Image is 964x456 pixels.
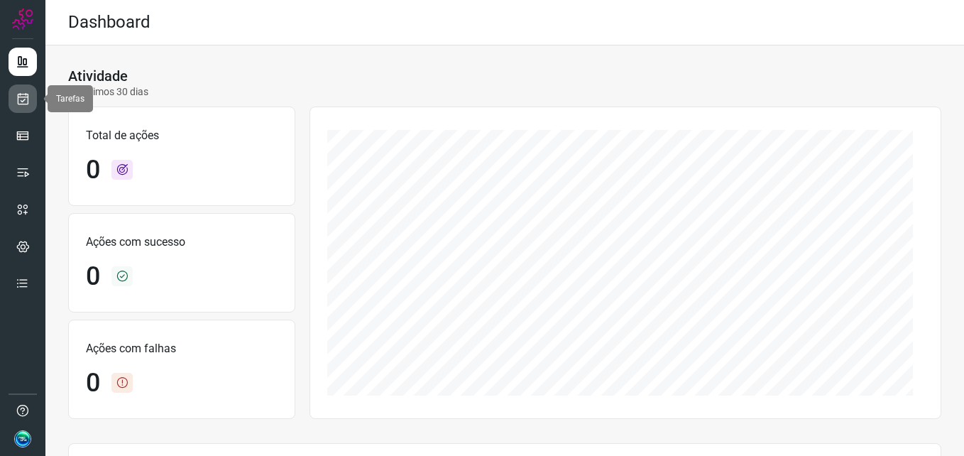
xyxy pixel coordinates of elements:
[12,9,33,30] img: Logo
[86,234,278,251] p: Ações com sucesso
[56,94,84,104] span: Tarefas
[68,12,150,33] h2: Dashboard
[68,67,128,85] h3: Atividade
[86,340,278,357] p: Ações com falhas
[86,368,100,398] h1: 0
[68,85,148,99] p: Últimos 30 dias
[86,127,278,144] p: Total de ações
[14,430,31,447] img: 688dd65d34f4db4d93ce8256e11a8269.jpg
[86,261,100,292] h1: 0
[86,155,100,185] h1: 0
